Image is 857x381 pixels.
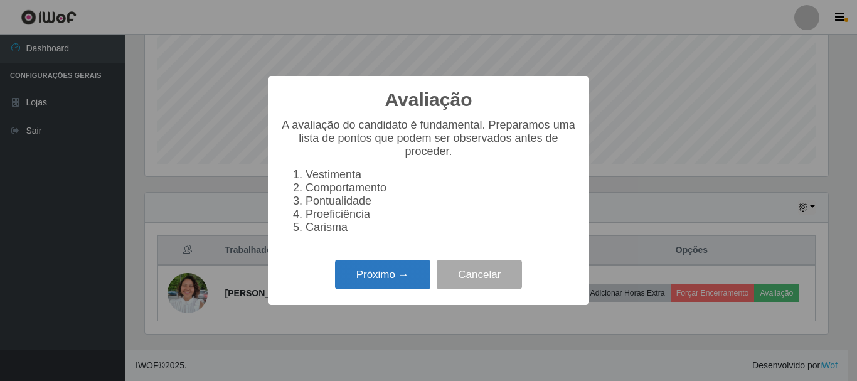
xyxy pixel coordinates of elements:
button: Cancelar [437,260,522,289]
li: Comportamento [306,181,577,195]
p: A avaliação do candidato é fundamental. Preparamos uma lista de pontos que podem ser observados a... [280,119,577,158]
li: Carisma [306,221,577,234]
li: Vestimenta [306,168,577,181]
h2: Avaliação [385,89,472,111]
button: Próximo → [335,260,430,289]
li: Pontualidade [306,195,577,208]
li: Proeficiência [306,208,577,221]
